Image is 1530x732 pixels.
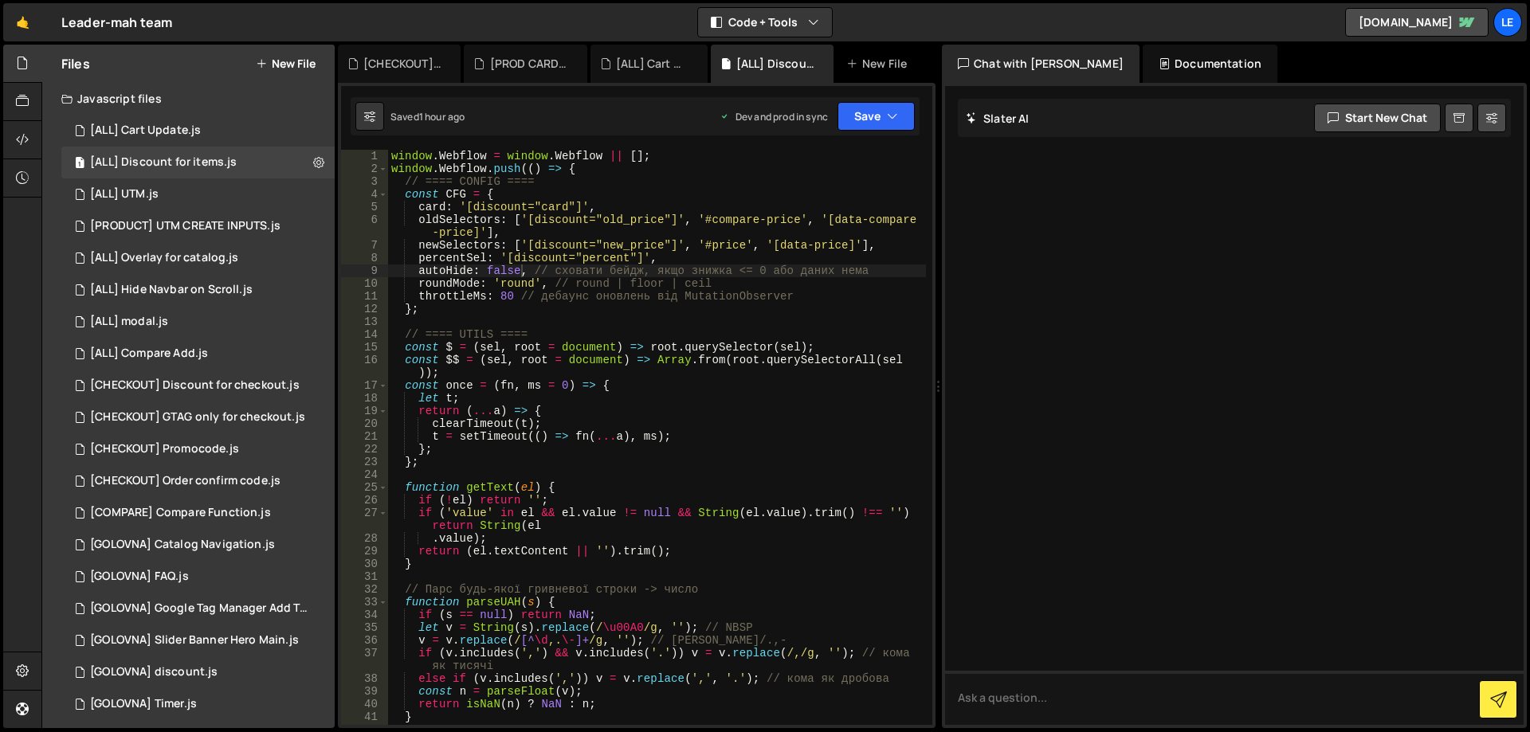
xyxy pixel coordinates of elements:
div: [GOLOVNA] Google Tag Manager Add To Cart.js [90,601,310,616]
div: 41 [341,710,388,723]
div: 16298/45111.js [61,242,335,274]
div: [CHECKOUT] Discount for checkout.js [363,56,441,72]
div: [ALL] Cart Update.js [616,56,688,72]
div: 20 [341,417,388,430]
div: 13 [341,315,388,328]
div: [GOLOVNA] discount.js [90,665,218,679]
div: 16298/44855.js [61,529,335,561]
div: 16298/44879.js [61,465,335,497]
button: Save [838,102,915,131]
div: 16298/44467.js [61,115,335,147]
div: [ALL] Compare Add.js [90,346,208,361]
div: Chat with [PERSON_NAME] [942,45,1140,83]
div: 14 [341,328,388,341]
div: [PROD CARDS] Lazy Load Catalog.js [490,56,568,72]
div: 16298/44463.js [61,561,335,593]
div: [ALL] modal.js [90,315,168,329]
div: [ALL] Overlay for catalog.js [90,251,238,265]
div: [GOLOVNA] Slider Banner Hero Main.js [90,633,299,648]
a: Le [1493,8,1522,37]
div: 1 hour ago [419,110,465,123]
div: Dev and prod in sync [720,110,828,123]
div: 28 [341,532,388,545]
div: 16298/45065.js [61,497,335,529]
div: 35 [341,621,388,634]
div: [CHECKOUT] Discount for checkout.js [90,378,300,393]
div: 16298/45143.js [61,401,335,433]
div: 22 [341,443,388,456]
div: 2 [341,162,388,175]
div: 21 [341,430,388,443]
div: 27 [341,507,388,532]
div: 11 [341,290,388,303]
div: 19 [341,405,388,417]
div: 16298/45243.js [61,370,335,401]
div: 30 [341,558,388,570]
div: 29 [341,545,388,558]
div: [ALL] Discount for items.js [90,155,237,170]
div: [ALL] Cart Update.js [90,123,201,138]
span: 1 [75,158,84,170]
div: [ALL] UTM.js [90,187,159,202]
div: 5 [341,201,388,213]
div: 16298/44466.js [61,656,335,688]
div: 34 [341,609,388,621]
h2: Files [61,55,90,72]
div: 15 [341,341,388,354]
div: 16298/45326.js [61,210,335,242]
div: 16298/45418.js [61,147,335,178]
div: 39 [341,685,388,698]
div: Leader-mah team [61,13,172,32]
div: 3 [341,175,388,188]
button: Start new chat [1314,104,1441,132]
div: [COMPARE] Compare Function.js [90,506,271,520]
div: [GOLOVNA] Catalog Navigation.js [90,538,275,552]
div: [ALL] Discount for items.js [736,56,814,72]
div: New File [846,56,913,72]
div: 7 [341,239,388,252]
div: 17 [341,379,388,392]
div: [CHECKOUT] Promocode.js [90,442,239,456]
div: 4 [341,188,388,201]
div: [CHECKOUT] GTAG only for checkout.js [90,410,305,425]
div: 24 [341,468,388,481]
div: 1 [341,150,388,162]
div: 18 [341,392,388,405]
div: 16298/45098.js [61,338,335,370]
div: 40 [341,698,388,710]
div: 32 [341,583,388,596]
a: [DOMAIN_NAME] [1345,8,1489,37]
div: 37 [341,647,388,672]
div: 16298/44400.js [61,688,335,720]
div: [GOLOVNA] Timer.js [90,697,197,711]
div: 16298/44469.js [61,593,340,624]
div: [CHECKOUT] Order confirm code.js [90,474,280,488]
div: 26 [341,494,388,507]
button: Code + Tools [698,8,832,37]
div: 33 [341,596,388,609]
div: [GOLOVNA] FAQ.js [90,570,189,584]
div: [ALL] Hide Navbar on Scroll.js [90,283,253,297]
div: 16298/45324.js [61,178,335,210]
div: 38 [341,672,388,685]
div: 8 [341,252,388,264]
a: 🤙 [3,3,42,41]
div: Documentation [1143,45,1277,83]
div: 9 [341,264,388,277]
div: 23 [341,456,388,468]
div: 12 [341,303,388,315]
div: 16 [341,354,388,379]
div: 36 [341,634,388,647]
div: 16298/45144.js [61,433,335,465]
button: New File [256,57,316,70]
div: 16298/44401.js [61,624,335,656]
div: Saved [390,110,465,123]
div: 6 [341,213,388,239]
div: 16298/44402.js [61,274,335,306]
div: [PRODUCT] UTM CREATE INPUTS.js [90,219,280,233]
div: 16298/44976.js [61,306,335,338]
div: 25 [341,481,388,494]
div: 10 [341,277,388,290]
div: Javascript files [42,83,335,115]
